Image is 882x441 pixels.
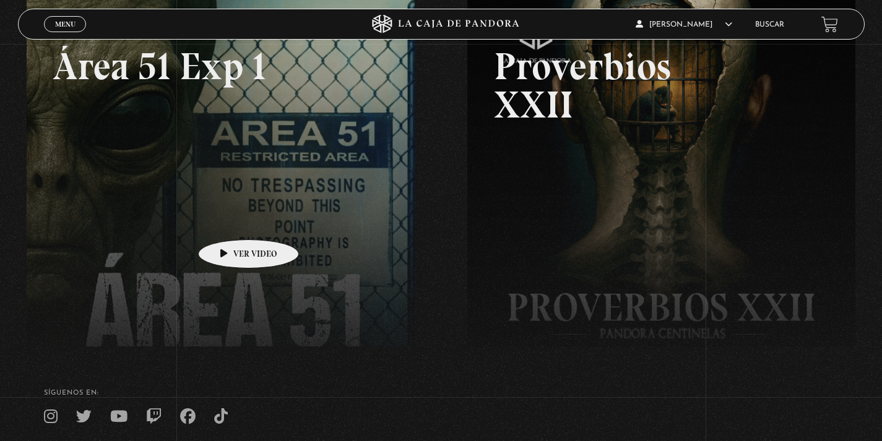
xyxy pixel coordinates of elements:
span: Menu [55,20,76,28]
a: View your shopping cart [821,16,838,33]
span: [PERSON_NAME] [636,21,732,28]
span: Cerrar [51,31,80,40]
a: Buscar [755,21,784,28]
h4: SÍguenos en: [44,390,838,396]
